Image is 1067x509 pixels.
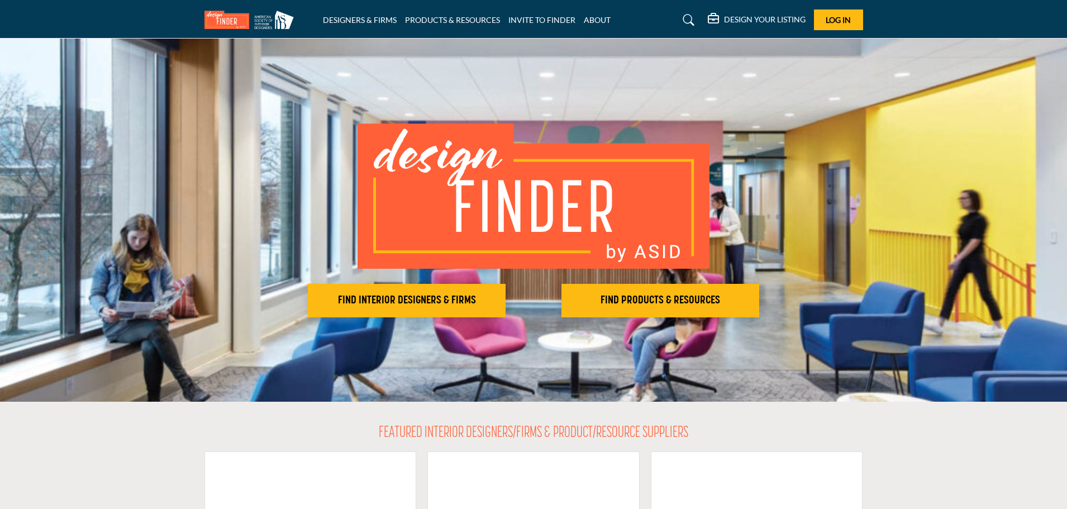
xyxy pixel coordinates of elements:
[405,15,500,25] a: PRODUCTS & RESOURCES
[561,284,759,317] button: FIND PRODUCTS & RESOURCES
[672,11,702,29] a: Search
[311,294,502,307] h2: FIND INTERIOR DESIGNERS & FIRMS
[708,13,806,27] div: DESIGN YOUR LISTING
[358,123,709,269] img: image
[814,9,863,30] button: Log In
[323,15,397,25] a: DESIGNERS & FIRMS
[508,15,575,25] a: INVITE TO FINDER
[565,294,756,307] h2: FIND PRODUCTS & RESOURCES
[308,284,506,317] button: FIND INTERIOR DESIGNERS & FIRMS
[379,424,688,443] h2: FEATURED INTERIOR DESIGNERS/FIRMS & PRODUCT/RESOURCE SUPPLIERS
[724,15,806,25] h5: DESIGN YOUR LISTING
[826,15,851,25] span: Log In
[584,15,611,25] a: ABOUT
[204,11,299,29] img: Site Logo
